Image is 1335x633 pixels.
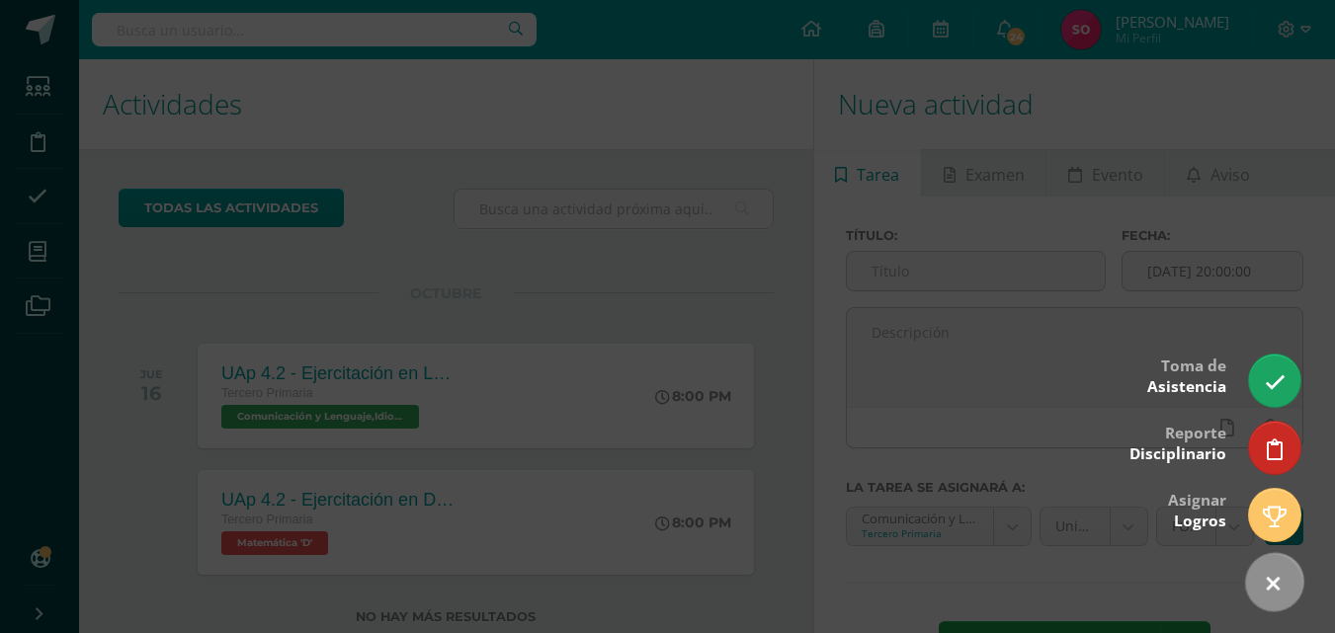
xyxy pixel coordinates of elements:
[1129,443,1226,464] span: Disciplinario
[1147,376,1226,397] span: Asistencia
[1168,477,1226,541] div: Asignar
[1174,511,1226,531] span: Logros
[1129,410,1226,474] div: Reporte
[1147,343,1226,407] div: Toma de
